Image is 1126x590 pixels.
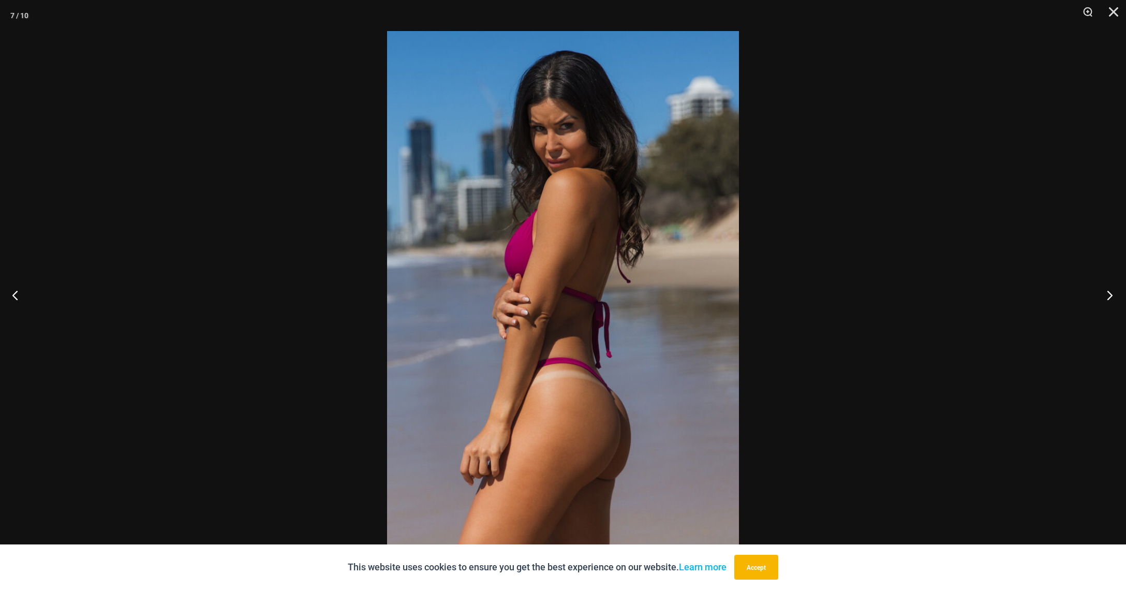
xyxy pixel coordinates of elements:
[679,562,727,572] a: Learn more
[387,31,739,559] img: Tight Rope Pink 319 Top 4212 Micro 03
[1087,269,1126,321] button: Next
[734,555,778,580] button: Accept
[348,559,727,575] p: This website uses cookies to ensure you get the best experience on our website.
[10,8,28,23] div: 7 / 10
